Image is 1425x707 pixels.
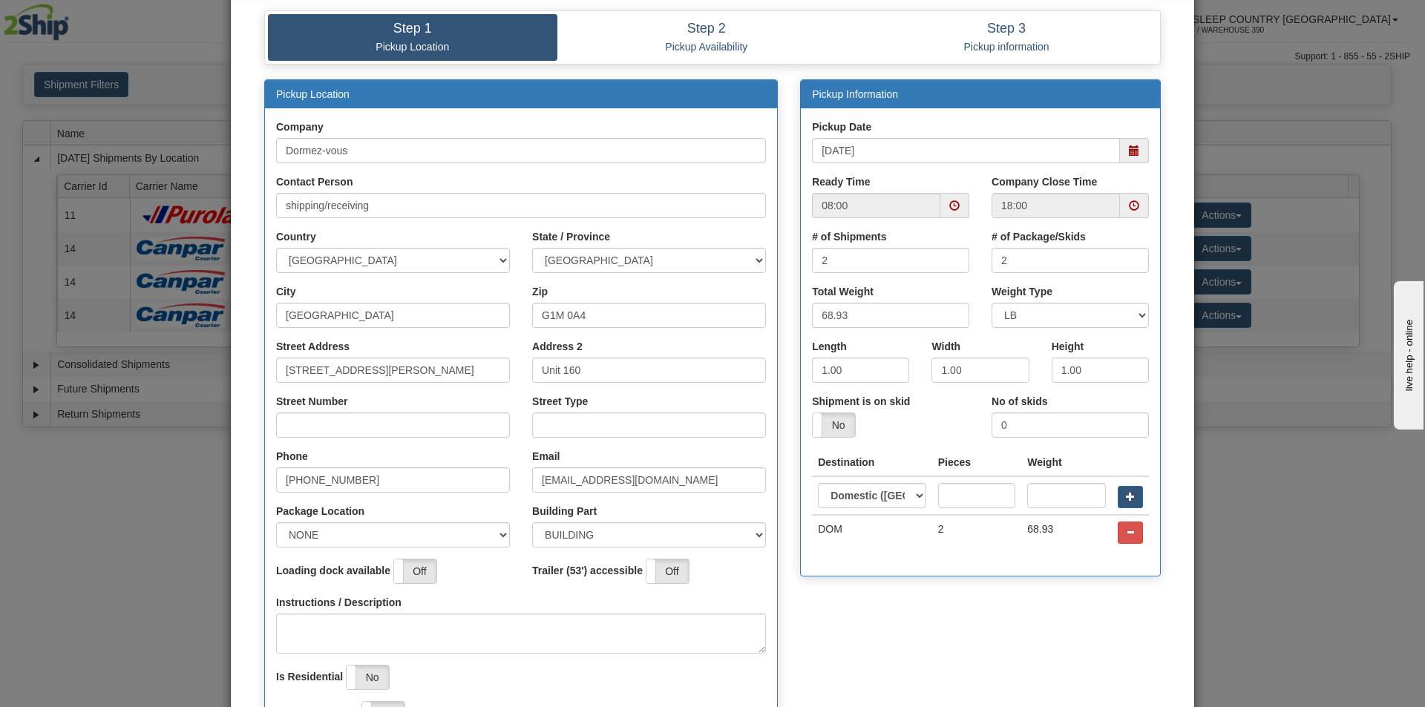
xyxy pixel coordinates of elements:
a: Step 3 Pickup information [856,14,1157,61]
label: Package Location [276,504,364,519]
p: Pickup Availability [569,40,845,53]
h4: Step 3 [867,22,1146,36]
td: 68.93 [1021,515,1112,550]
label: Shipment is on skid [812,394,910,409]
label: Off [646,559,689,583]
td: 2 [932,515,1021,550]
th: Pieces [932,449,1021,476]
a: Step 1 Pickup Location [268,14,557,61]
label: Country [276,229,316,244]
label: Trailer (53') accessible [532,563,643,578]
label: Height [1052,339,1084,354]
label: Company [276,119,324,134]
label: Email [532,449,560,464]
a: Pickup Information [812,88,898,100]
label: No of skids [992,394,1047,409]
label: No [813,413,855,437]
a: Pickup Location [276,88,350,100]
h4: Step 1 [279,22,546,36]
iframe: chat widget [1391,277,1424,429]
div: live help - online [11,13,137,24]
label: Total Weight [812,284,874,299]
td: DOM [812,515,932,550]
label: City [276,284,295,299]
a: Step 2 Pickup Availability [557,14,856,61]
label: Weight Type [992,284,1052,299]
label: # of Shipments [812,229,886,244]
label: # of Package/Skids [992,229,1086,244]
label: State / Province [532,229,610,244]
label: Width [931,339,960,354]
label: Zip [532,284,548,299]
th: Destination [812,449,932,476]
p: Pickup information [867,40,1146,53]
label: Off [394,559,436,583]
label: Street Number [276,394,347,409]
label: Loading dock available [276,563,390,578]
label: Contact Person [276,174,353,189]
label: Is Residential [276,669,343,684]
label: Address 2 [532,339,583,354]
label: Phone [276,449,308,464]
p: Pickup Location [279,40,546,53]
h4: Step 2 [569,22,845,36]
label: Ready Time [812,174,870,189]
label: Street Type [532,394,588,409]
label: Instructions / Description [276,595,402,610]
label: Building Part [532,504,597,519]
th: Weight [1021,449,1112,476]
label: Pickup Date [812,119,871,134]
label: No [347,665,389,689]
label: Length [812,339,847,354]
label: Company Close Time [992,174,1097,189]
label: Street Address [276,339,350,354]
